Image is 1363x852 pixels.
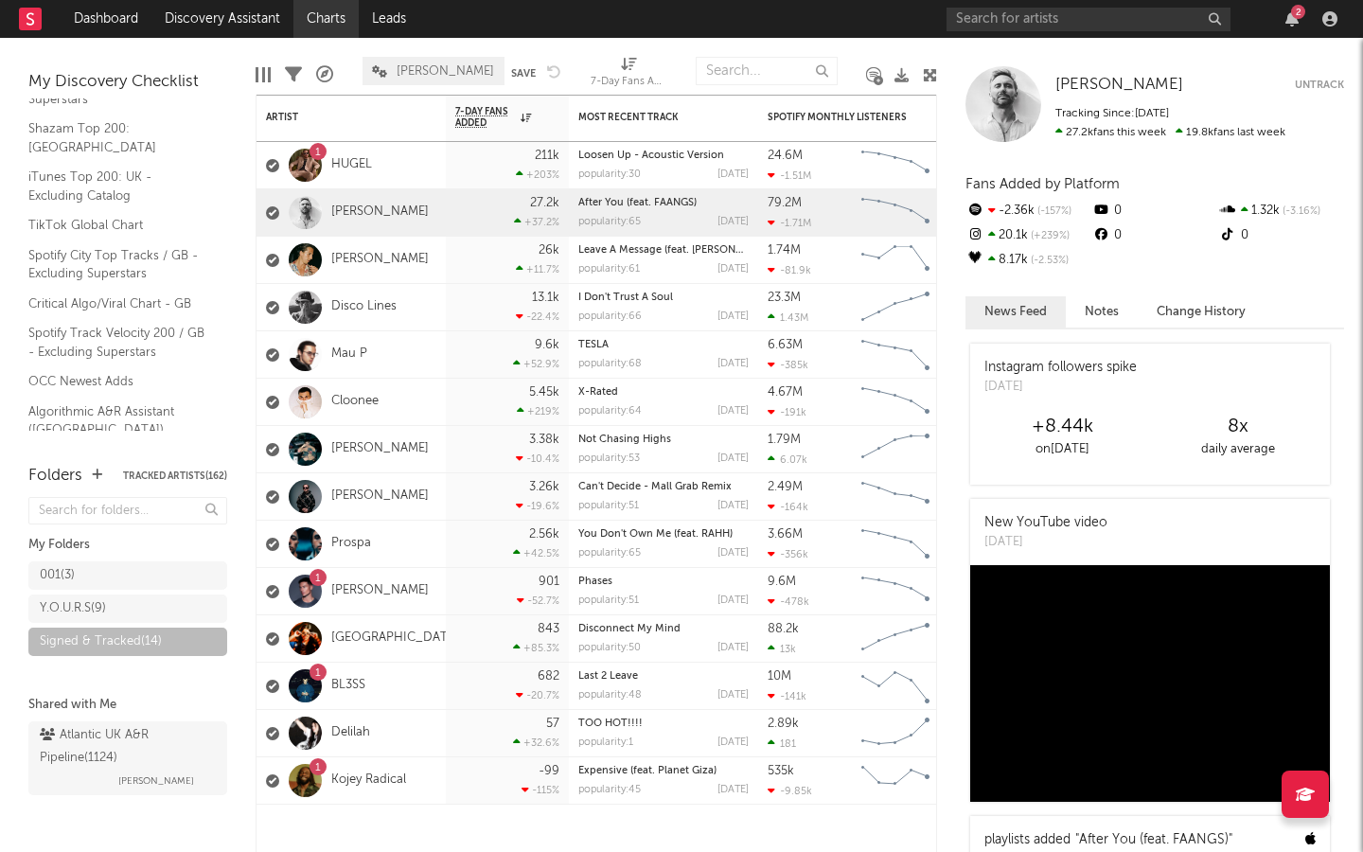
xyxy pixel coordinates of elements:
[984,830,1232,850] div: playlists added
[256,47,271,102] div: Edit Columns
[768,311,808,324] div: 1.43M
[1280,206,1320,217] span: -3.16 %
[331,583,429,599] a: [PERSON_NAME]
[529,528,559,541] div: 2.56k
[397,65,494,78] span: [PERSON_NAME]
[578,217,641,227] div: popularity: 65
[516,263,559,275] div: +11.7 %
[266,112,408,123] div: Artist
[768,197,802,209] div: 79.2M
[578,293,749,303] div: I Don't Trust A Soul
[717,737,749,748] div: [DATE]
[578,340,609,350] a: TESLA
[28,293,208,314] a: Critical Algo/Viral Chart - GB
[768,292,801,304] div: 23.3M
[123,471,227,481] button: Tracked Artists(162)
[535,150,559,162] div: 211k
[768,169,811,182] div: -1.51M
[853,568,938,615] svg: Chart title
[965,177,1120,191] span: Fans Added by Platform
[578,529,749,540] div: You Don't Own Me (feat. RAHH)
[578,595,639,606] div: popularity: 51
[28,401,208,440] a: Algorithmic A&R Assistant ([GEOGRAPHIC_DATA])
[529,434,559,446] div: 3.38k
[578,169,641,180] div: popularity: 30
[578,151,724,161] a: Loosen Up - Acoustic Version
[331,299,397,315] a: Disco Lines
[578,198,749,208] div: After You (feat. FAANGS)
[768,339,803,351] div: 6.63M
[578,671,638,682] a: Last 2 Leave
[546,718,559,730] div: 57
[984,358,1137,378] div: Instagram followers spike
[530,197,559,209] div: 27.2k
[578,198,697,208] a: After You (feat. FAANGS)
[591,71,666,94] div: 7-Day Fans Added (7-Day Fans Added)
[578,387,618,398] a: X-Rated
[853,710,938,757] svg: Chart title
[578,737,633,748] div: popularity: 1
[578,112,720,123] div: Most Recent Track
[578,482,749,492] div: Can't Decide - Mall Grab Remix
[578,151,749,161] div: Loosen Up - Acoustic Version
[578,766,717,776] a: Expensive (feat. Planet Giza)
[768,244,801,257] div: 1.74M
[965,296,1066,328] button: News Feed
[331,772,406,789] a: Kojey Radical
[538,623,559,635] div: 843
[28,465,82,488] div: Folders
[717,453,749,464] div: [DATE]
[578,690,642,701] div: popularity: 48
[514,216,559,228] div: +37.2 %
[1075,833,1232,846] a: "After You (feat. FAANGS)"
[768,481,803,493] div: 2.49M
[1218,199,1344,223] div: 1.32k
[40,724,211,770] div: Atlantic UK A&R Pipeline ( 1124 )
[539,244,559,257] div: 26k
[578,387,749,398] div: X-Rated
[853,757,938,805] svg: Chart title
[529,481,559,493] div: 3.26k
[28,694,227,717] div: Shared with Me
[965,248,1091,273] div: 8.17k
[768,217,811,229] div: -1.71M
[516,311,559,323] div: -22.4 %
[1055,127,1166,138] span: 27.2k fans this week
[1091,223,1217,248] div: 0
[331,630,459,647] a: [GEOGRAPHIC_DATA]
[853,473,938,521] svg: Chart title
[516,500,559,512] div: -19.6 %
[768,690,806,702] div: -141k
[539,765,559,777] div: -99
[717,169,749,180] div: [DATE]
[717,359,749,369] div: [DATE]
[331,252,429,268] a: [PERSON_NAME]
[40,630,162,653] div: Signed & Tracked ( 14 )
[28,215,208,236] a: TikTok Global Chart
[529,386,559,399] div: 5.45k
[1285,11,1299,27] button: 2
[853,284,938,331] svg: Chart title
[331,441,429,457] a: [PERSON_NAME]
[513,358,559,370] div: +52.9 %
[578,453,640,464] div: popularity: 53
[1150,416,1325,438] div: 8 x
[1028,256,1069,266] span: -2.53 %
[1066,296,1138,328] button: Notes
[547,62,561,80] button: Undo the changes to the current view.
[1091,199,1217,223] div: 0
[535,339,559,351] div: 9.6k
[578,577,612,587] a: Phases
[578,501,639,511] div: popularity: 51
[1055,108,1169,119] span: Tracking Since: [DATE]
[331,488,429,505] a: [PERSON_NAME]
[1055,127,1285,138] span: 19.8k fans last week
[578,359,642,369] div: popularity: 68
[578,671,749,682] div: Last 2 Leave
[578,577,749,587] div: Phases
[768,386,803,399] div: 4.67M
[768,576,796,588] div: 9.6M
[947,8,1230,31] input: Search for artists
[717,501,749,511] div: [DATE]
[768,548,808,560] div: -356k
